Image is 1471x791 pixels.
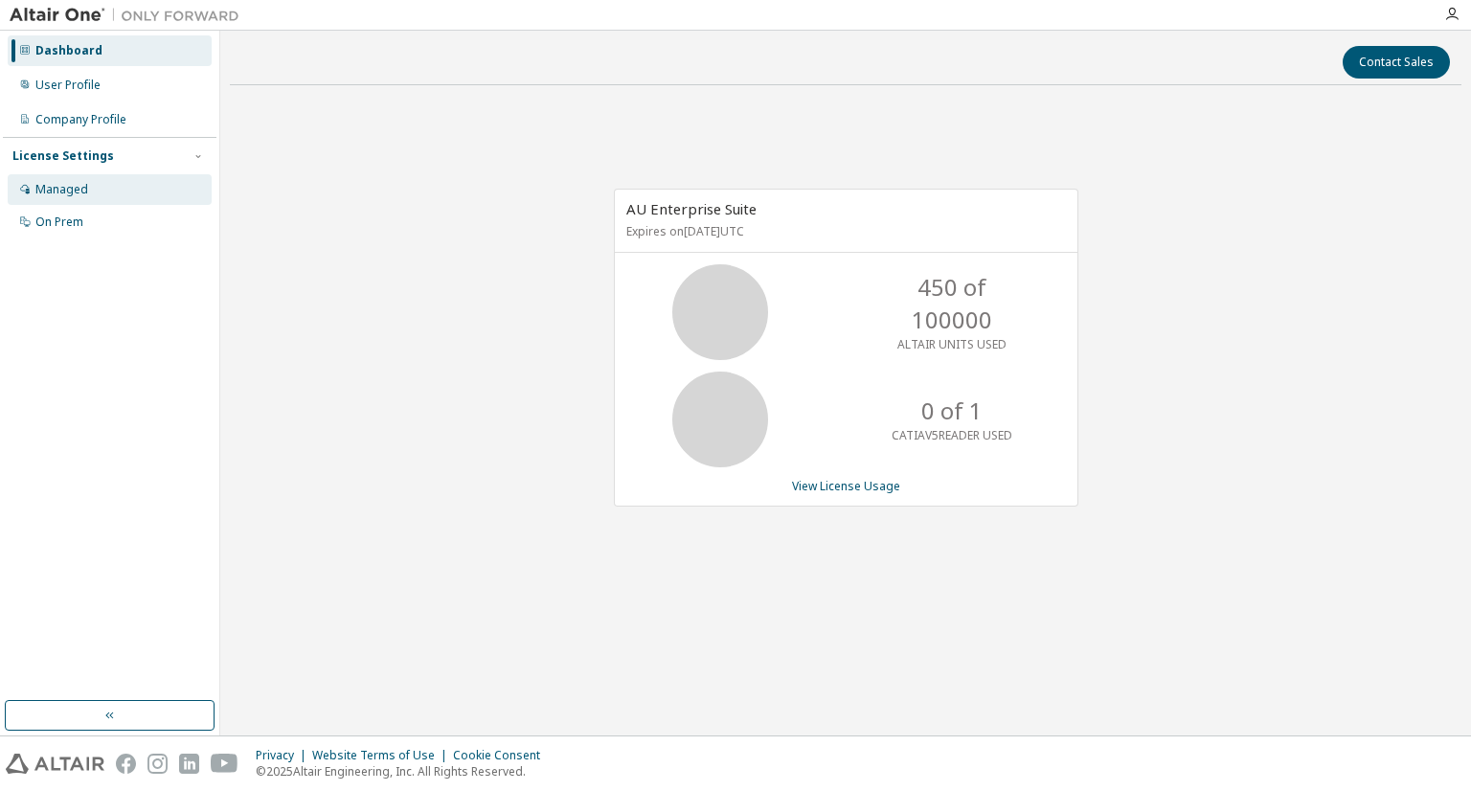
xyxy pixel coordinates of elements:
p: 450 of 100000 [875,271,1029,337]
img: youtube.svg [211,754,238,774]
img: linkedin.svg [179,754,199,774]
button: Contact Sales [1343,46,1450,79]
p: © 2025 Altair Engineering, Inc. All Rights Reserved. [256,763,552,780]
div: License Settings [12,148,114,164]
span: AU Enterprise Suite [626,199,757,218]
img: facebook.svg [116,754,136,774]
p: 0 of 1 [921,395,983,427]
img: Altair One [10,6,249,25]
div: Managed [35,182,88,197]
img: instagram.svg [147,754,168,774]
div: User Profile [35,78,101,93]
div: Website Terms of Use [312,748,453,763]
a: View License Usage [792,478,900,494]
p: ALTAIR UNITS USED [897,336,1007,352]
img: altair_logo.svg [6,754,104,774]
p: CATIAV5READER USED [892,427,1012,443]
div: On Prem [35,215,83,230]
div: Cookie Consent [453,748,552,763]
div: Dashboard [35,43,102,58]
p: Expires on [DATE] UTC [626,223,1061,239]
div: Company Profile [35,112,126,127]
div: Privacy [256,748,312,763]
